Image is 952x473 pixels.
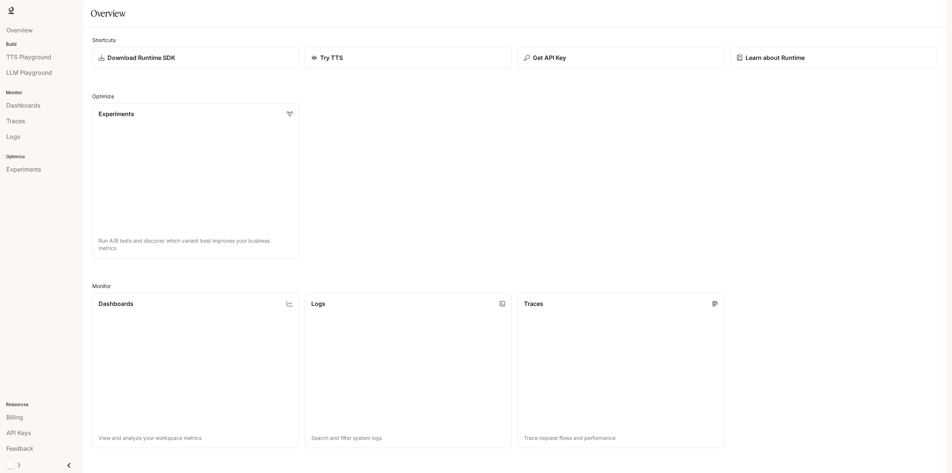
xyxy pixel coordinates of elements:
[320,53,343,62] p: Try TTS
[99,237,293,252] p: Run A/B tests and discover which variant best improves your business metrics
[524,434,718,442] p: Trace request flows and performance
[91,6,125,21] h1: Overview
[311,299,325,308] p: Logs
[305,47,512,68] a: Try TTS
[99,434,293,442] p: View and analyze your workspace metrics
[533,53,566,62] p: Get API Key
[92,47,299,68] a: Download Runtime SDK
[746,53,805,62] p: Learn about Runtime
[92,103,299,258] a: ExperimentsRun A/B tests and discover which variant best improves your business metrics
[524,299,543,308] p: Traces
[305,293,512,448] a: LogsSearch and filter system logs
[99,109,134,118] p: Experiments
[99,299,134,308] p: Dashboards
[92,36,937,44] h2: Shortcuts
[730,47,937,68] a: Learn about Runtime
[92,92,937,100] h2: Optimize
[107,53,175,62] p: Download Runtime SDK
[518,47,724,68] button: Get API Key
[92,293,299,448] a: DashboardsView and analyze your workspace metrics
[518,293,724,448] a: TracesTrace request flows and performance
[92,282,937,290] h2: Monitor
[311,434,505,442] p: Search and filter system logs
